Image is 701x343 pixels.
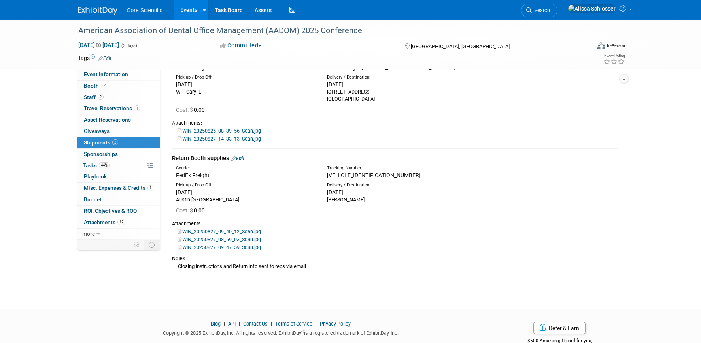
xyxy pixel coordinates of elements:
[320,321,351,327] a: Privacy Policy
[84,105,140,111] span: Travel Reservations
[77,69,160,80] a: Event Information
[314,321,319,327] span: |
[178,229,261,234] a: WIN_20250827_09_40_12_Scan.jpg
[327,182,466,188] div: Delivery / Destination:
[178,128,261,134] a: WIN_20250826_08_39_56_Scan.jpg
[269,321,274,327] span: |
[597,42,605,49] img: Format-Inperson.png
[77,137,160,148] a: Shipments2
[211,321,221,327] a: Blog
[544,41,625,53] div: Event Format
[176,88,315,96] div: WH- Cary IL
[327,88,466,103] div: [STREET_ADDRESS] [GEOGRAPHIC_DATA]
[130,240,144,250] td: Personalize Event Tab Strip
[102,83,106,88] i: Booth reservation complete
[178,136,261,142] a: WIN_20250827_14_33_13_Scan.jpg
[127,7,162,13] span: Core Scientific
[98,94,104,100] span: 2
[84,82,108,89] span: Booth
[84,208,137,214] span: ROI, Objectives & ROO
[84,139,118,146] span: Shipments
[77,114,160,126] a: Asset Reservations
[533,322,586,334] a: Refer & Earn
[84,71,128,77] span: Event Information
[568,4,616,13] img: Alissa Schlosser
[301,330,304,334] sup: ®
[84,116,131,123] span: Asset Reservations
[78,7,117,15] img: ExhibitDay
[98,56,111,61] a: Edit
[176,207,208,214] span: 0.00
[327,172,421,178] span: [VEHICLE_IDENTIFICATION_NUMBER]
[77,103,160,114] a: Travel Reservations1
[176,165,315,171] div: Courier:
[144,240,160,250] td: Toggle Event Tabs
[83,162,110,169] span: Tasks
[607,43,625,49] div: In-Person
[84,185,153,191] span: Misc. Expenses & Credits
[77,126,160,137] a: Giveaways
[77,149,160,160] a: Sponsorships
[84,219,125,225] span: Attachments
[237,321,242,327] span: |
[327,81,466,88] div: [DATE]
[603,54,625,58] div: Event Rating
[275,321,312,327] a: Terms of Service
[231,156,244,161] a: Edit
[172,154,618,163] div: Return Booth supplies
[76,24,579,38] div: American Association of Dental Office Management (AADOM) 2025 Conference
[176,188,315,196] div: [DATE]
[84,173,107,180] span: Playbook
[84,94,104,100] span: Staff
[78,54,111,62] td: Tags
[176,74,315,81] div: Pick-up / Drop-Off:
[77,81,160,92] a: Booth
[77,194,160,205] a: Budget
[327,165,504,171] div: Tracking Number:
[532,7,550,13] span: Search
[222,321,227,327] span: |
[121,43,137,48] span: (3 days)
[327,74,466,81] div: Delivery / Destination:
[327,64,455,71] span: FedEx Freight [VEHICLE_IDENTIFICATION_NUMBER]
[178,236,261,242] a: WIN_20250827_08_59_03_Scan.jpg
[77,206,160,217] a: ROI, Objectives & ROO
[134,105,140,111] span: 1
[117,219,125,225] span: 12
[176,107,208,113] span: 0.00
[77,92,160,103] a: Staff2
[521,4,557,17] a: Search
[84,196,102,202] span: Budget
[176,81,315,88] div: [DATE]
[147,185,153,191] span: 1
[77,160,160,171] a: Tasks44%
[84,151,118,157] span: Sponsorships
[99,162,110,168] span: 44%
[172,262,618,270] div: Closing instructions and Return info sent to reps via email
[172,220,618,227] div: Attachments:
[411,43,510,49] span: [GEOGRAPHIC_DATA], [GEOGRAPHIC_DATA]
[217,41,265,50] button: Committed
[176,207,194,214] span: Cost: $
[176,182,315,188] div: Pick-up / Drop-Off:
[176,196,315,203] div: Austin [GEOGRAPHIC_DATA]
[78,41,119,49] span: [DATE] [DATE]
[84,128,110,134] span: Giveaways
[327,196,466,203] div: [PERSON_NAME]
[77,217,160,228] a: Attachments12
[82,231,95,237] span: more
[172,120,618,127] div: Attachments:
[176,107,194,113] span: Cost: $
[243,321,268,327] a: Contact Us
[176,171,315,179] div: FedEx Freight
[178,244,261,250] a: WIN_20250827_09_47_59_Scan.jpg
[95,42,102,48] span: to
[78,328,484,337] div: Copyright © 2025 ExhibitDay, Inc. All rights reserved. ExhibitDay is a registered trademark of Ex...
[327,188,466,196] div: [DATE]
[77,229,160,240] a: more
[228,321,236,327] a: API
[112,139,118,145] span: 2
[172,255,618,262] div: Notes:
[77,171,160,182] a: Playbook
[77,183,160,194] a: Misc. Expenses & Credits1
